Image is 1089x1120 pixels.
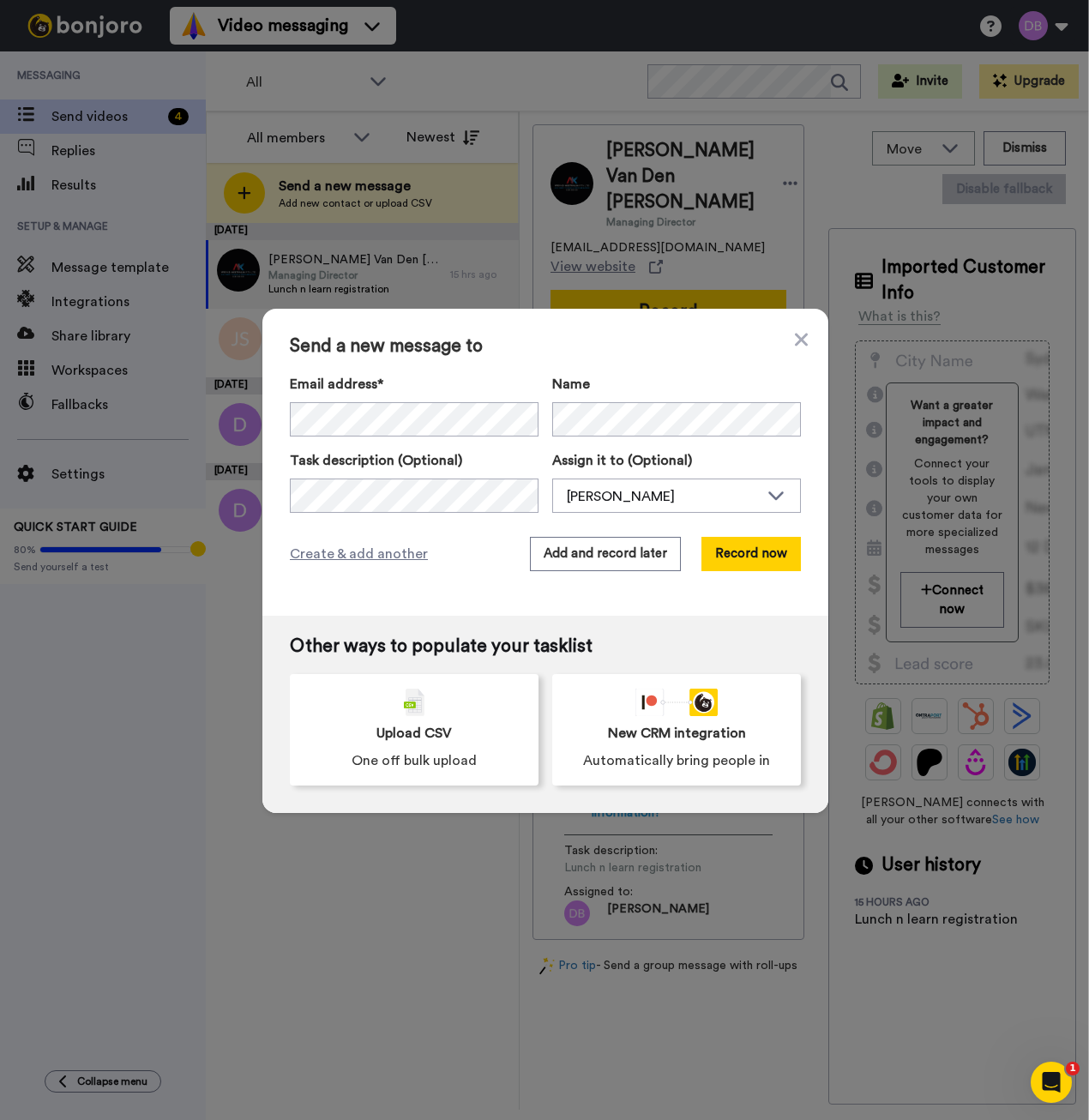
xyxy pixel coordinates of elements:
span: 1 [1066,1062,1080,1075]
span: One off bulk upload [352,750,477,771]
label: Assign it to (Optional) [552,450,801,471]
span: Send a new message to [290,336,801,357]
span: Name [552,374,590,394]
button: Record now [701,537,801,571]
button: Add and record later [530,537,681,571]
label: Email address* [290,374,538,394]
div: [PERSON_NAME] [567,486,759,507]
img: csv-grey.png [404,689,424,716]
label: Task description (Optional) [290,450,538,471]
div: animation [635,689,718,716]
iframe: Intercom live chat [1031,1062,1072,1103]
span: Upload CSV [376,723,452,744]
span: Automatically bring people in [583,750,770,771]
span: New CRM integration [608,723,746,744]
span: Other ways to populate your tasklist [290,636,801,657]
span: Create & add another [290,544,428,564]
